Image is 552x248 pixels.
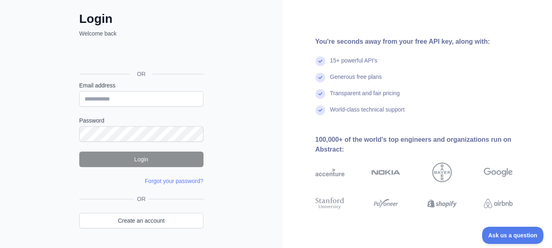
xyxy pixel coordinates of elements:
img: shopify [427,196,456,211]
div: Transparent and fair pricing [330,89,400,105]
p: Welcome back [79,29,203,38]
iframe: Sign in with Google Button [75,47,206,65]
label: Email address [79,81,203,89]
div: World-class technical support [330,105,405,122]
span: OR [134,195,149,203]
div: 15+ powerful API's [330,56,378,73]
img: stanford university [315,196,344,211]
span: OR [130,70,152,78]
img: bayer [432,163,452,182]
img: nokia [371,163,400,182]
a: Forgot your password? [145,178,203,184]
div: Generous free plans [330,73,382,89]
h2: Login [79,11,203,26]
div: You're seconds away from your free API key, along with: [315,37,539,47]
img: check mark [315,105,325,115]
img: check mark [315,73,325,83]
img: check mark [315,89,325,99]
img: accenture [315,163,344,182]
a: Create an account [79,213,203,228]
div: 100,000+ of the world's top engineers and organizations run on Abstract: [315,135,539,154]
label: Password [79,116,203,125]
img: check mark [315,56,325,66]
iframe: Toggle Customer Support [482,227,544,244]
button: Login [79,152,203,167]
img: airbnb [484,196,513,211]
img: google [484,163,513,182]
img: payoneer [371,196,400,211]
